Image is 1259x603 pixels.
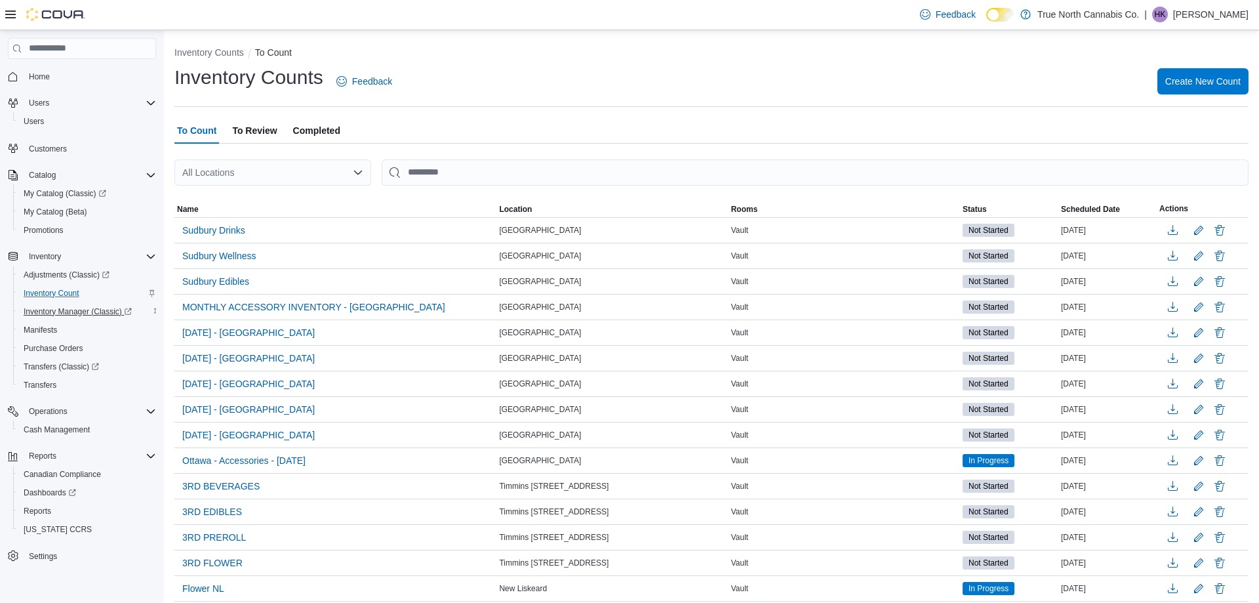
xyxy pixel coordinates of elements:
button: [DATE] - [GEOGRAPHIC_DATA] [177,425,320,445]
button: Promotions [13,221,161,239]
button: Edit count details [1191,528,1207,547]
span: HK [1155,7,1166,22]
span: Not Started [969,429,1009,441]
span: [GEOGRAPHIC_DATA] [499,404,581,415]
span: Status [963,204,987,215]
div: [DATE] [1058,453,1157,468]
button: Catalog [3,166,161,184]
button: Delete [1212,504,1228,520]
nav: An example of EuiBreadcrumbs [174,46,1249,62]
span: Not Started [963,352,1014,365]
button: Reports [13,502,161,520]
a: Transfers (Classic) [13,358,161,376]
span: Timmins [STREET_ADDRESS] [499,558,609,568]
div: Vault [729,325,960,341]
button: Delete [1212,530,1228,545]
span: Timmins [STREET_ADDRESS] [499,481,609,491]
button: Edit count details [1191,374,1207,394]
button: Delete [1212,222,1228,238]
button: To Count [255,47,292,58]
span: Transfers (Classic) [18,359,156,375]
a: My Catalog (Classic) [18,186,111,201]
a: Dashboards [18,485,81,501]
span: Reports [24,506,51,516]
input: Dark Mode [986,8,1014,22]
nav: Complex example [8,62,156,598]
a: Home [24,69,55,85]
span: Canadian Compliance [18,467,156,482]
span: Dashboards [24,488,76,498]
span: Dashboards [18,485,156,501]
div: Vault [729,248,960,264]
span: [DATE] - [GEOGRAPHIC_DATA] [182,326,315,339]
span: My Catalog (Beta) [18,204,156,220]
span: Completed [293,117,340,144]
h1: Inventory Counts [174,64,323,91]
span: Sudbury Wellness [182,249,256,262]
span: Not Started [963,275,1014,288]
span: Customers [24,140,156,156]
span: Timmins [STREET_ADDRESS] [499,532,609,543]
span: Users [18,114,156,129]
button: Customers [3,138,161,157]
span: In Progress [969,583,1009,594]
span: Not Started [963,531,1014,544]
button: Edit count details [1191,425,1207,445]
button: Cash Management [13,421,161,439]
button: 3RD BEVERAGES [177,476,265,496]
button: Edit count details [1191,476,1207,496]
button: Inventory [24,249,66,264]
button: Delete [1212,478,1228,494]
span: Not Started [963,505,1014,518]
span: Not Started [963,403,1014,416]
span: Name [177,204,199,215]
a: Adjustments (Classic) [13,266,161,284]
a: Transfers [18,377,62,393]
button: Users [3,94,161,112]
span: Users [24,116,44,127]
button: 3RD EDIBLES [177,502,247,522]
span: Reports [29,451,56,461]
span: Manifests [18,322,156,338]
button: Delete [1212,274,1228,289]
span: [GEOGRAPHIC_DATA] [499,430,581,440]
button: Settings [3,547,161,566]
button: Delete [1212,248,1228,264]
span: Not Started [969,480,1009,492]
a: Adjustments (Classic) [18,267,115,283]
span: [GEOGRAPHIC_DATA] [499,302,581,312]
span: Transfers (Classic) [24,362,99,372]
span: Not Started [963,326,1014,339]
div: [DATE] [1058,274,1157,289]
button: [DATE] - [GEOGRAPHIC_DATA] [177,400,320,419]
span: Not Started [969,506,1009,518]
a: Purchase Orders [18,341,89,356]
button: Operations [3,402,161,421]
span: Purchase Orders [18,341,156,356]
button: 3RD FLOWER [177,553,248,573]
a: Users [18,114,49,129]
button: Sudbury Wellness [177,246,262,266]
span: [GEOGRAPHIC_DATA] [499,251,581,261]
a: Cash Management [18,422,95,438]
button: Status [960,201,1058,217]
button: Edit count details [1191,272,1207,291]
span: Inventory Manager (Classic) [24,306,132,317]
button: Edit count details [1191,579,1207,598]
span: Not Started [969,557,1009,569]
button: Sudbury Edibles [177,272,254,291]
span: Not Started [963,224,1014,237]
button: Ottawa - Accessories - [DATE] [177,451,311,470]
button: Inventory [3,247,161,266]
button: Edit count details [1191,323,1207,343]
span: Cash Management [24,425,90,435]
div: Vault [729,530,960,545]
button: [DATE] - [GEOGRAPHIC_DATA] [177,374,320,394]
a: My Catalog (Beta) [18,204,92,220]
span: [US_STATE] CCRS [24,524,92,535]
button: Reports [3,447,161,465]
span: My Catalog (Classic) [24,188,106,199]
button: Rooms [729,201,960,217]
button: Edit count details [1191,451,1207,470]
span: Not Started [969,327,1009,339]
